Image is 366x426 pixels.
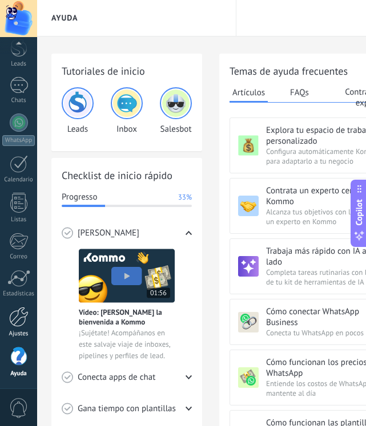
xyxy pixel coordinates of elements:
div: Ajustes [2,330,35,338]
div: Salesbot [160,87,192,135]
img: Meet video [79,249,175,303]
span: Progresso [62,192,97,203]
div: Ayuda [2,370,35,378]
div: WhatsApp [2,135,35,146]
button: FAQs [287,84,312,101]
div: Leads [2,60,35,68]
button: Artículos [230,84,268,103]
div: Chats [2,97,35,104]
div: Listas [2,216,35,224]
div: Estadísticas [2,290,35,298]
div: Leads [62,87,94,135]
div: Inbox [111,87,143,135]
span: Copilot [353,199,365,225]
span: ¡Sujétate! Acompáñanos en este salvaje viaje de inboxes, pipelines y perfiles de lead. [79,327,175,362]
h2: Tutoriales de inicio [62,64,192,78]
span: Gana tiempo con plantillas [78,403,176,415]
div: Calendario [2,176,35,184]
div: Correo [2,253,35,261]
h2: Checklist de inicio rápido [62,168,192,182]
span: [PERSON_NAME] [78,228,139,239]
span: 33% [178,192,192,203]
span: Vídeo: [PERSON_NAME] la bienvenida a Kommo [79,307,175,327]
span: Conecta apps de chat [78,372,155,383]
